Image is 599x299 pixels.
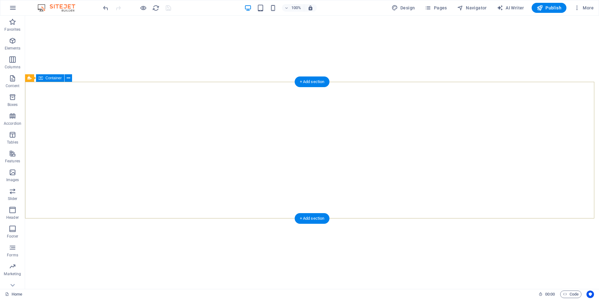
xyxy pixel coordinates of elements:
[5,65,20,70] p: Columns
[455,3,489,13] button: Navigator
[6,177,19,182] p: Images
[152,4,159,12] button: reload
[392,5,415,11] span: Design
[494,3,527,13] button: AI Writer
[4,27,20,32] p: Favorites
[7,234,18,239] p: Footer
[425,5,447,11] span: Pages
[5,46,21,51] p: Elements
[7,140,18,145] p: Tables
[574,5,594,11] span: More
[545,291,555,298] span: 00 00
[4,271,21,276] p: Marketing
[5,291,22,298] a: Click to cancel selection. Double-click to open Pages
[308,5,313,11] i: On resize automatically adjust zoom level to fit chosen device.
[571,3,596,13] button: More
[563,291,579,298] span: Code
[586,291,594,298] button: Usercentrics
[102,4,109,12] button: undo
[539,291,555,298] h6: Session time
[295,213,330,224] div: + Add section
[45,76,62,80] span: Container
[497,5,524,11] span: AI Writer
[550,292,550,296] span: :
[6,83,19,88] p: Content
[36,4,83,12] img: Editor Logo
[389,3,418,13] button: Design
[7,253,18,258] p: Forms
[537,5,561,11] span: Publish
[422,3,449,13] button: Pages
[560,291,581,298] button: Code
[291,4,301,12] h6: 100%
[295,76,330,87] div: + Add section
[8,196,18,201] p: Slider
[457,5,487,11] span: Navigator
[532,3,566,13] button: Publish
[5,159,20,164] p: Features
[8,102,18,107] p: Boxes
[4,121,21,126] p: Accordion
[282,4,304,12] button: 100%
[6,215,19,220] p: Header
